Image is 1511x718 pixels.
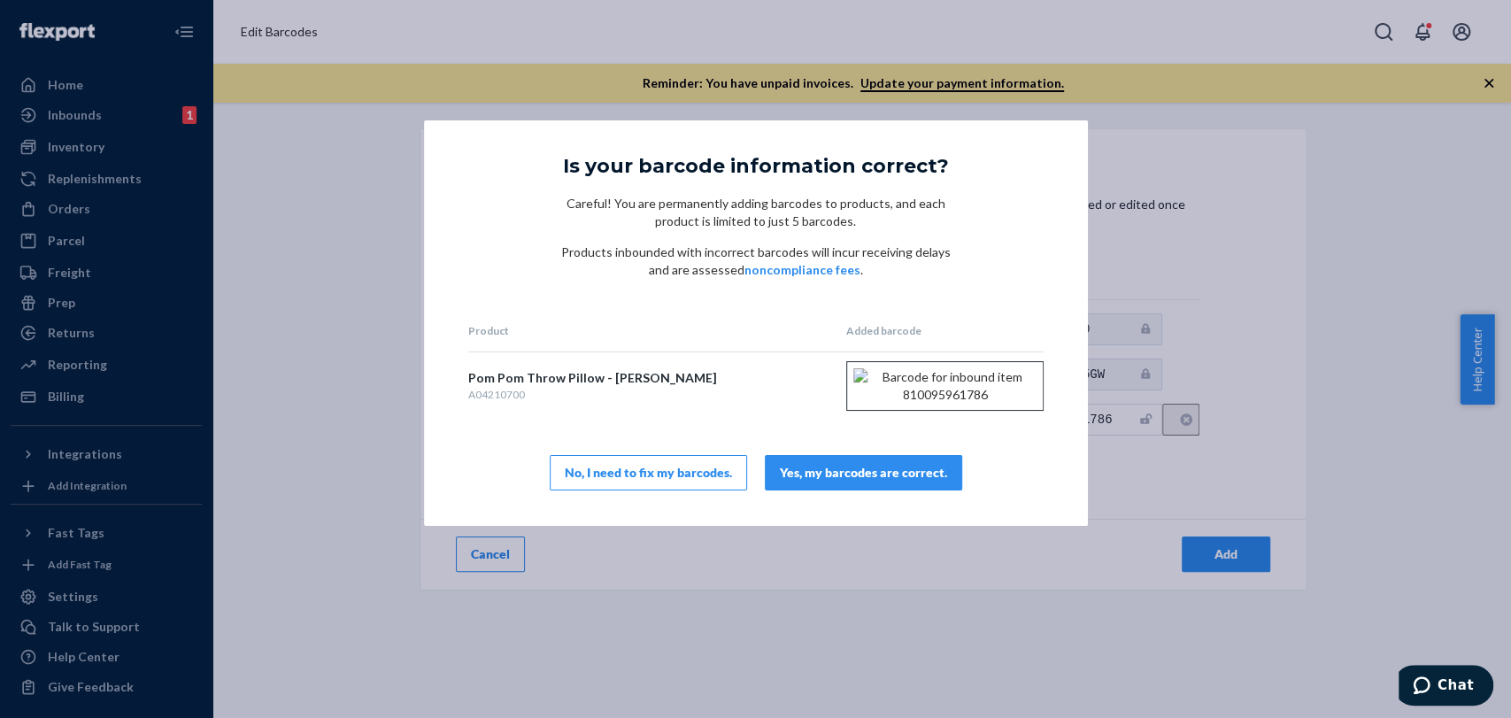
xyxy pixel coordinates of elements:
[468,369,834,387] div: Pom Pom Throw Pillow - [PERSON_NAME]
[1399,665,1493,709] iframe: Opens a widget where you can chat to one of our agents
[552,243,960,279] p: Products inbounded with incorrect barcodes will incur receiving delays and are assessed .
[846,323,1043,338] th: Added barcode
[780,464,947,482] div: Yes, my barcodes are correct.
[468,323,834,338] th: Product
[550,455,747,490] button: No, I need to fix my barcodes.
[744,261,860,279] button: noncompliance fees
[853,368,1036,404] img: Barcode for inbound item 810095961786
[765,455,962,490] button: Yes, my barcodes are correct.
[468,387,834,402] div: A04210700
[565,464,732,482] div: No, I need to fix my barcodes.
[563,156,949,177] h5: Is your barcode information correct?
[552,195,960,230] p: Careful! You are permanently adding barcodes to products, and each product is limited to just 5 b...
